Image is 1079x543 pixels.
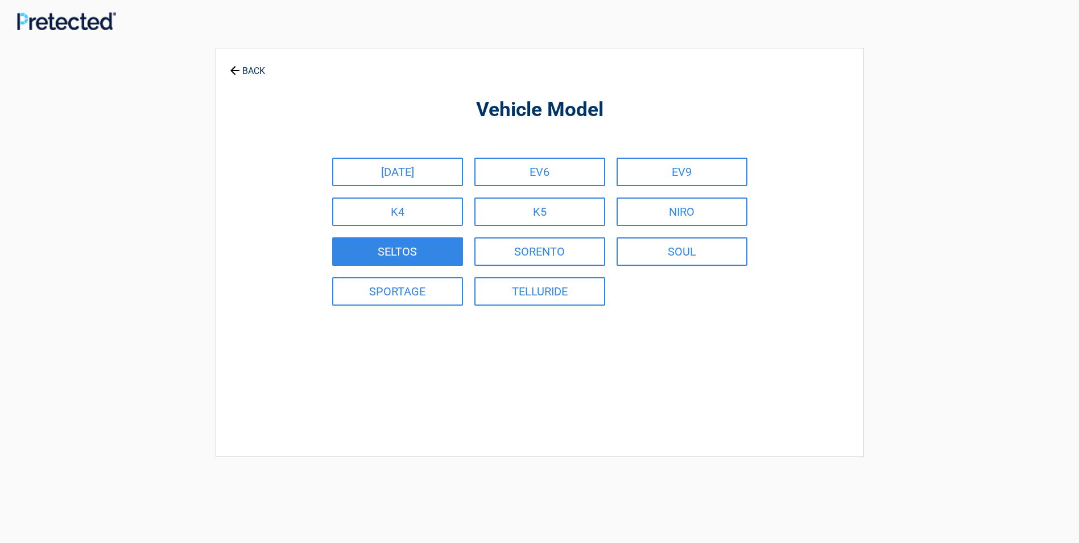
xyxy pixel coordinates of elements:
a: [DATE] [332,158,463,186]
a: EV6 [474,158,605,186]
a: K5 [474,198,605,226]
img: Main Logo [17,12,116,30]
a: TELLURIDE [474,277,605,306]
a: BACK [228,56,267,76]
a: SELTOS [332,237,463,266]
a: SPORTAGE [332,277,463,306]
a: SORENTO [474,237,605,266]
a: NIRO [617,198,747,226]
a: K4 [332,198,463,226]
a: EV9 [617,158,747,186]
a: SOUL [617,237,747,266]
h2: Vehicle Model [279,97,801,124]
